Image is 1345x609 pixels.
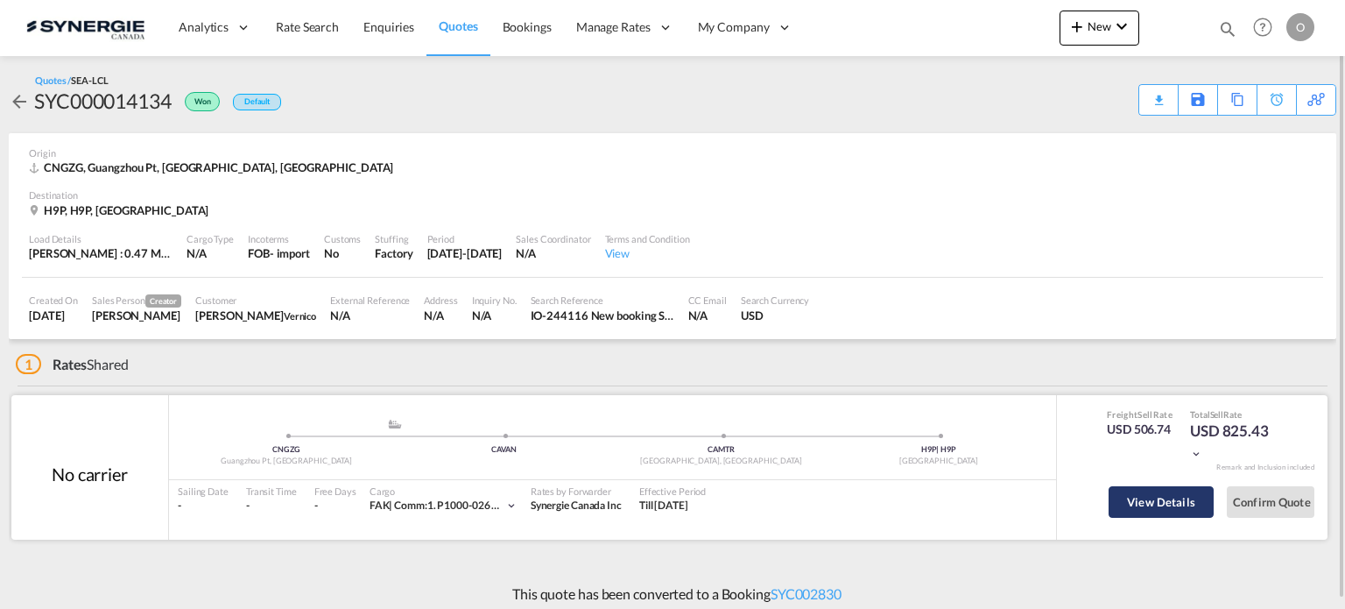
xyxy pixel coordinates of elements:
div: Luc Lacroix [195,308,316,323]
div: Period [427,232,503,245]
div: Sales Coordinator [516,232,590,245]
div: 31 Aug 2025 [427,245,503,261]
div: CC Email [688,294,727,307]
p: This quote has been converted to a Booking [503,584,842,604]
div: Inquiry No. [472,294,517,307]
img: 1f56c880d42311ef80fc7dca854c8e59.png [26,8,144,47]
md-icon: icon-chevron-down [1111,16,1132,37]
span: Bookings [503,19,552,34]
span: Enquiries [363,19,414,34]
a: SYC002830 [771,585,842,602]
span: Till [DATE] [639,499,688,512]
button: Confirm Quote [1227,486,1314,518]
div: Search Currency [741,294,810,307]
div: N/A [472,308,517,323]
div: N/A [187,245,234,261]
div: SYC000014134 [34,87,172,115]
div: H9P, H9P, Canada [29,202,213,218]
span: Quotes [439,18,477,33]
span: Analytics [179,18,229,36]
div: O [1286,13,1314,41]
div: 18 Aug 2025 [29,308,78,323]
div: Transit Time [246,485,297,498]
div: FOB [248,245,270,261]
div: USD 506.74 [1107,421,1172,438]
div: CAMTR [613,444,830,456]
div: comm:1. p1000-026 > plastic bottle 100ml for mauve blacklight shine drops 2. p2000-016 > 24/410 s... [370,499,505,513]
span: Manage Rates [576,18,651,36]
span: | [936,444,939,454]
span: 1 [16,354,41,374]
div: [GEOGRAPHIC_DATA], [GEOGRAPHIC_DATA] [613,456,830,467]
span: New [1067,19,1132,33]
div: Guangzhou Pt, [GEOGRAPHIC_DATA] [178,456,395,467]
div: Won [172,87,224,115]
div: Freight Rate [1107,408,1172,421]
span: Vernico [284,310,316,322]
div: icon-magnify [1218,19,1237,46]
div: Till 31 Aug 2025 [639,499,688,513]
div: - [246,499,297,513]
div: Total Rate [1190,408,1278,421]
div: N/A [516,245,590,261]
div: Effective Period [639,485,706,498]
div: Terms and Condition [605,232,690,245]
div: USD [741,308,810,323]
div: Free Days [314,485,356,498]
span: Rate Search [276,19,339,34]
div: Customer [195,294,316,307]
span: My Company [698,18,770,36]
div: No [324,245,361,261]
span: H9P [921,444,940,454]
button: View Details [1109,486,1214,518]
button: icon-plus 400-fgNewicon-chevron-down [1060,11,1139,46]
div: Help [1248,12,1286,44]
div: Incoterms [248,232,310,245]
span: CNGZG, Guangzhou Pt, [GEOGRAPHIC_DATA], [GEOGRAPHIC_DATA] [44,160,393,174]
div: Save As Template [1179,85,1217,115]
div: CNGZG [178,444,395,456]
span: SEA-LCL [71,74,108,86]
div: Rates by Forwarder [531,485,622,498]
div: Quotes /SEA-LCL [35,74,109,87]
div: N/A [330,308,410,323]
div: Shared [16,355,129,374]
div: External Reference [330,294,410,307]
div: N/A [688,308,727,323]
div: Quote PDF is not available at this time [1148,85,1169,101]
span: Sell [1137,409,1152,420]
div: - [314,499,318,513]
div: Search Reference [531,294,674,307]
md-icon: icon-arrow-left [9,91,30,112]
span: Won [194,96,215,113]
md-icon: icon-download [1148,88,1169,101]
div: Origin [29,146,1316,159]
span: Synergie Canada Inc [531,499,622,512]
div: Factory Stuffing [375,245,412,261]
div: Cargo Type [187,232,234,245]
div: icon-arrow-left [9,87,34,115]
span: | [389,499,392,512]
div: View [605,245,690,261]
span: Help [1248,12,1278,42]
div: Remark and Inclusion included [1203,463,1327,472]
div: Default [233,94,281,110]
div: [GEOGRAPHIC_DATA] [830,456,1047,467]
div: CNGZG, Guangzhou Pt, GD, Europe [29,159,398,175]
div: IO-244116 New booking S : Guangzhou Copco C : Vernico new load [531,308,674,323]
md-icon: icon-magnify [1218,19,1237,39]
div: Sales Person [92,294,181,308]
div: [PERSON_NAME] : 0.47 MT | Volumetric Wt : 4.97 CBM | Chargeable Wt : 4.97 W/M [29,245,173,261]
span: H9P [940,444,956,454]
div: Karen Mercier [92,308,181,323]
div: Cargo [370,485,518,498]
span: FAK [370,499,395,512]
div: CAVAN [395,444,612,456]
div: - import [270,245,310,261]
div: Load Details [29,232,173,245]
div: Synergie Canada Inc [531,499,622,513]
md-icon: icon-chevron-down [1190,448,1202,460]
div: - [178,499,229,513]
div: Sailing Date [178,485,229,498]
